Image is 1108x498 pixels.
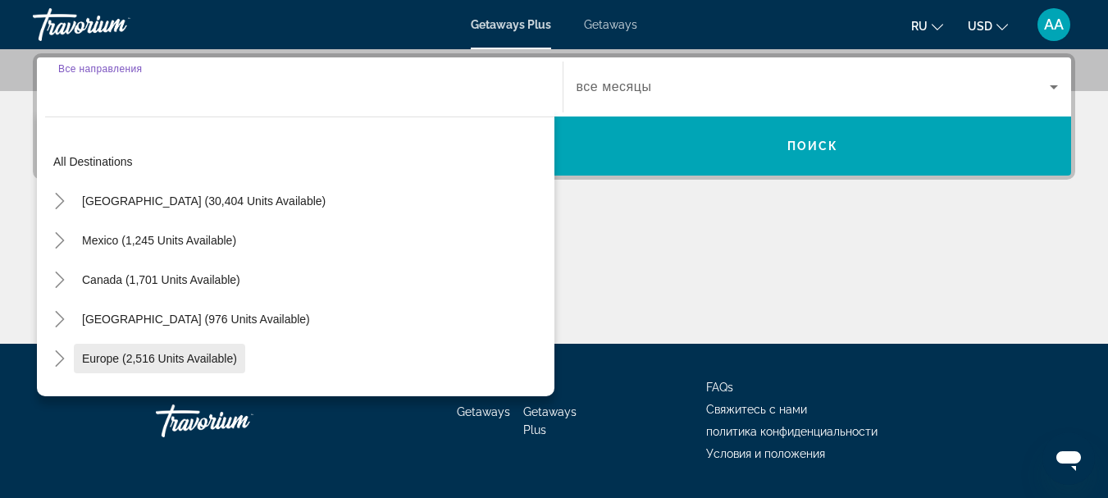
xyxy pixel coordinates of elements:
span: Mexico (1,245 units available) [82,234,236,247]
button: Mexico (1,245 units available) [74,226,244,255]
span: All destinations [53,155,133,168]
a: Getaways Plus [523,405,577,436]
span: все месяцы [577,80,652,94]
a: Travorium [156,396,320,445]
button: [GEOGRAPHIC_DATA] (976 units available) [74,304,318,334]
button: Canada (1,701 units available) [74,265,249,295]
button: Change language [911,14,943,38]
button: [GEOGRAPHIC_DATA] (30,404 units available) [74,186,334,216]
a: политика конфиденциальности [706,425,878,438]
a: Getaways Plus [471,18,551,31]
button: Поиск [554,117,1072,176]
button: Toggle Caribbean & Atlantic Islands (976 units available) [45,305,74,334]
button: Toggle Canada (1,701 units available) [45,266,74,295]
span: ru [911,20,928,33]
button: Toggle United States (30,404 units available) [45,187,74,216]
button: Toggle Australia (207 units available) [45,384,74,413]
a: Условия и положения [706,447,825,460]
button: Change currency [968,14,1008,38]
span: AA [1044,16,1064,33]
button: Australia (207 units available) [74,383,244,413]
span: [GEOGRAPHIC_DATA] (30,404 units available) [82,194,326,208]
a: Getaways [457,405,510,418]
a: Getaways [584,18,637,31]
span: Все направления [58,63,142,74]
button: User Menu [1033,7,1075,42]
button: Toggle Mexico (1,245 units available) [45,226,74,255]
div: Search widget [37,57,1071,176]
span: Поиск [787,139,839,153]
a: Свяжитесь с нами [706,403,807,416]
a: FAQs [706,381,733,394]
span: Canada (1,701 units available) [82,273,240,286]
span: [GEOGRAPHIC_DATA] (976 units available) [82,313,310,326]
span: USD [968,20,992,33]
button: Toggle Europe (2,516 units available) [45,345,74,373]
button: All destinations [45,147,554,176]
button: Europe (2,516 units available) [74,344,245,373]
iframe: Button to launch messaging window [1042,432,1095,485]
a: Travorium [33,3,197,46]
span: Europe (2,516 units available) [82,352,237,365]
